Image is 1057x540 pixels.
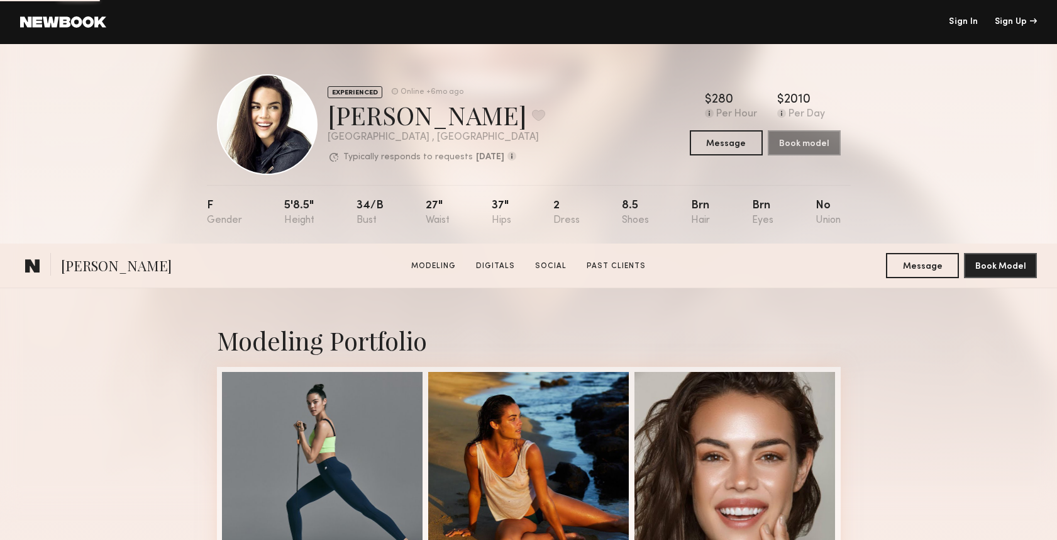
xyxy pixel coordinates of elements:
div: EXPERIENCED [328,86,382,98]
p: Typically responds to requests [343,153,473,162]
a: Digitals [471,261,520,272]
div: [GEOGRAPHIC_DATA] , [GEOGRAPHIC_DATA] [328,132,545,143]
div: Sign Up [995,18,1037,26]
b: [DATE] [476,153,504,162]
div: F [207,200,242,226]
div: 2 [553,200,580,226]
span: [PERSON_NAME] [61,256,172,278]
div: 2010 [784,94,811,106]
div: Brn [752,200,773,226]
a: Social [530,261,572,272]
div: 37" [492,200,511,226]
button: Message [886,253,959,278]
div: Per Day [789,109,825,120]
div: 27" [426,200,450,226]
div: Brn [691,200,710,226]
a: Modeling [406,261,461,272]
a: Book Model [964,260,1037,271]
div: No [816,200,841,226]
div: 8.5 [622,200,649,226]
div: [PERSON_NAME] [328,98,545,132]
div: 34/b [357,200,384,226]
a: Past Clients [582,261,651,272]
div: Per Hour [716,109,757,120]
button: Message [690,130,763,155]
div: $ [705,94,712,106]
button: Book Model [964,253,1037,278]
div: $ [777,94,784,106]
a: Sign In [949,18,978,26]
div: Online +6mo ago [401,88,463,96]
div: 5'8.5" [284,200,314,226]
div: 280 [712,94,733,106]
div: Modeling Portfolio [217,323,841,357]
